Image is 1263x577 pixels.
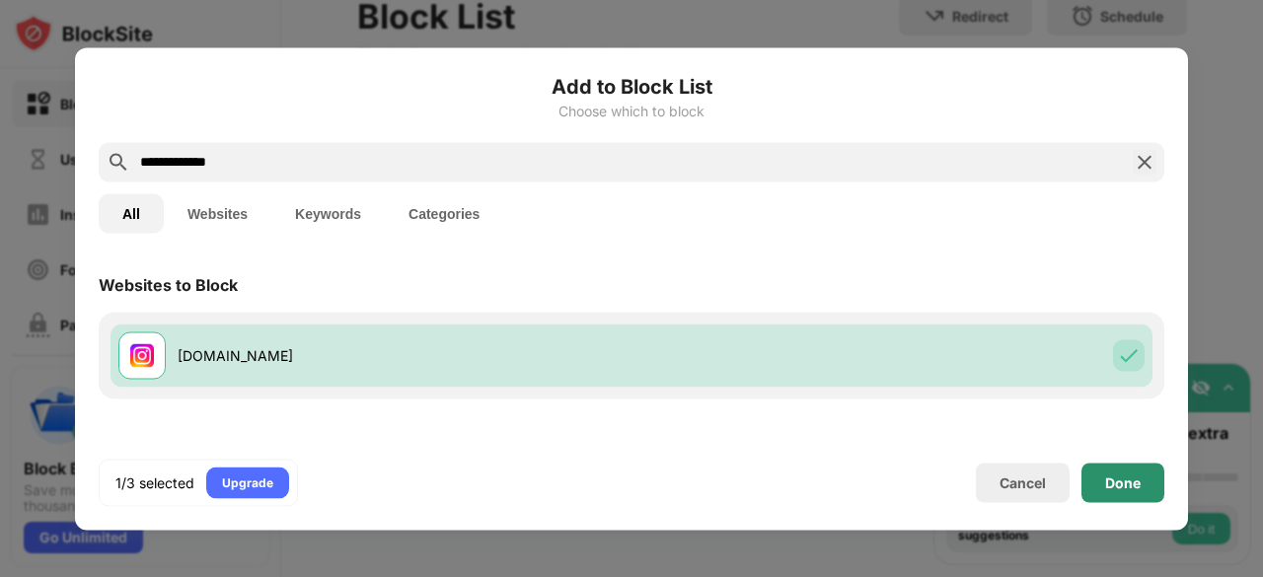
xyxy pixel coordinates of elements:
button: Categories [385,193,503,233]
button: Keywords [271,193,385,233]
img: search-close [1133,150,1156,174]
h6: Add to Block List [99,71,1164,101]
div: Choose which to block [99,103,1164,118]
div: Cancel [1000,474,1046,491]
div: [DOMAIN_NAME] [178,345,631,366]
div: Websites to Block [99,274,238,294]
div: Upgrade [222,472,273,492]
div: 1/3 selected [115,472,194,492]
button: All [99,193,164,233]
img: favicons [130,343,154,367]
div: Done [1105,474,1141,490]
img: search.svg [107,150,130,174]
button: Websites [164,193,271,233]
